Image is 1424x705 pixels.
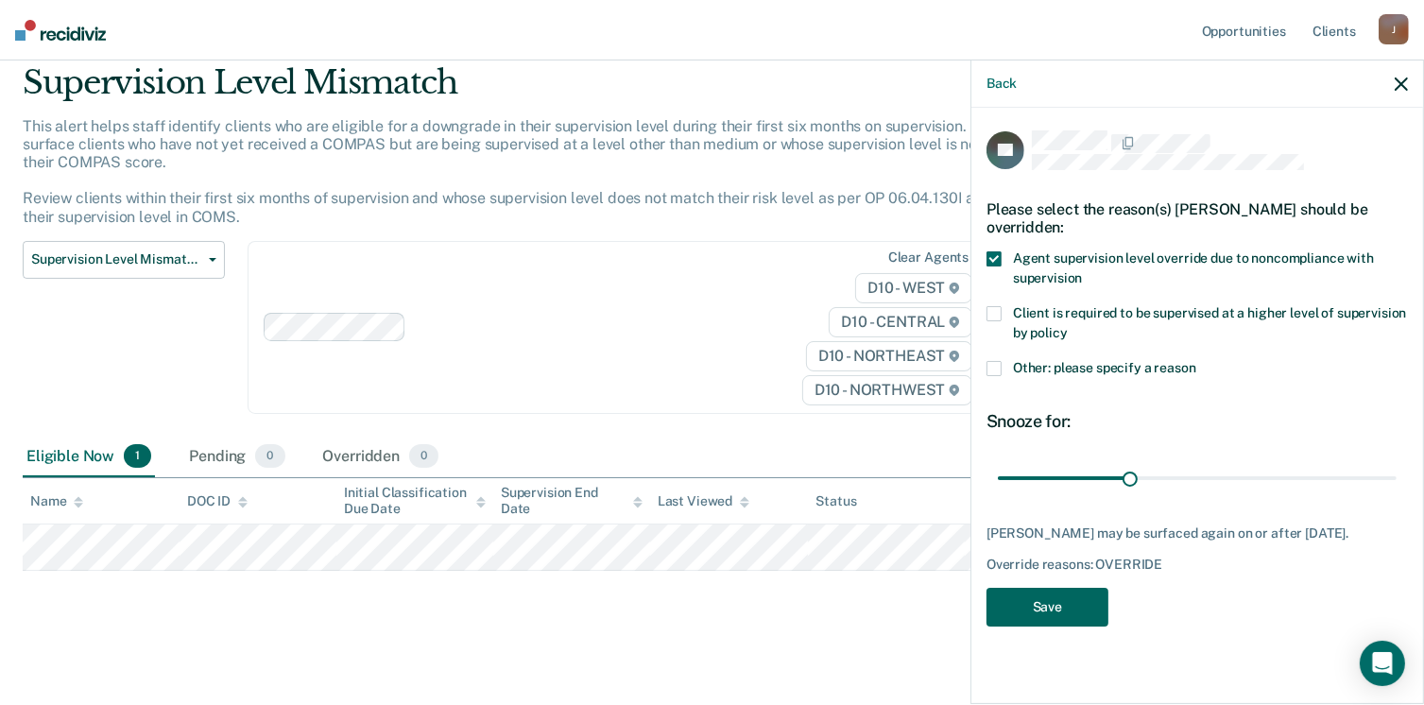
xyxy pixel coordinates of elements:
span: 0 [255,444,284,469]
span: 0 [409,444,438,469]
button: Back [987,76,1017,92]
span: D10 - CENTRAL [829,307,972,337]
div: Pending [185,437,288,478]
div: Supervision End Date [501,485,643,517]
div: Eligible Now [23,437,155,478]
div: Please select the reason(s) [PERSON_NAME] should be overridden: [987,185,1408,251]
span: Supervision Level Mismatch [31,251,201,267]
p: This alert helps staff identify clients who are eligible for a downgrade in their supervision lev... [23,117,1073,226]
div: Initial Classification Due Date [344,485,486,517]
span: Other: please specify a reason [1013,360,1196,375]
div: Override reasons: OVERRIDE [987,557,1408,573]
div: J [1379,14,1409,44]
div: Supervision Level Mismatch [23,63,1090,117]
div: Overridden [319,437,443,478]
div: Snooze for: [987,411,1408,432]
div: [PERSON_NAME] may be surfaced again on or after [DATE]. [987,525,1408,542]
button: Save [987,588,1108,627]
div: Clear agents [888,249,969,266]
div: Status [815,493,856,509]
div: Last Viewed [658,493,749,509]
div: Open Intercom Messenger [1360,641,1405,686]
img: Recidiviz [15,20,106,41]
span: 1 [124,444,151,469]
div: DOC ID [187,493,248,509]
span: D10 - WEST [855,273,972,303]
span: D10 - NORTHWEST [802,375,972,405]
div: Name [30,493,83,509]
span: Agent supervision level override due to noncompliance with supervision [1013,250,1374,285]
span: Client is required to be supervised at a higher level of supervision by policy [1013,305,1406,340]
span: D10 - NORTHEAST [806,341,972,371]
